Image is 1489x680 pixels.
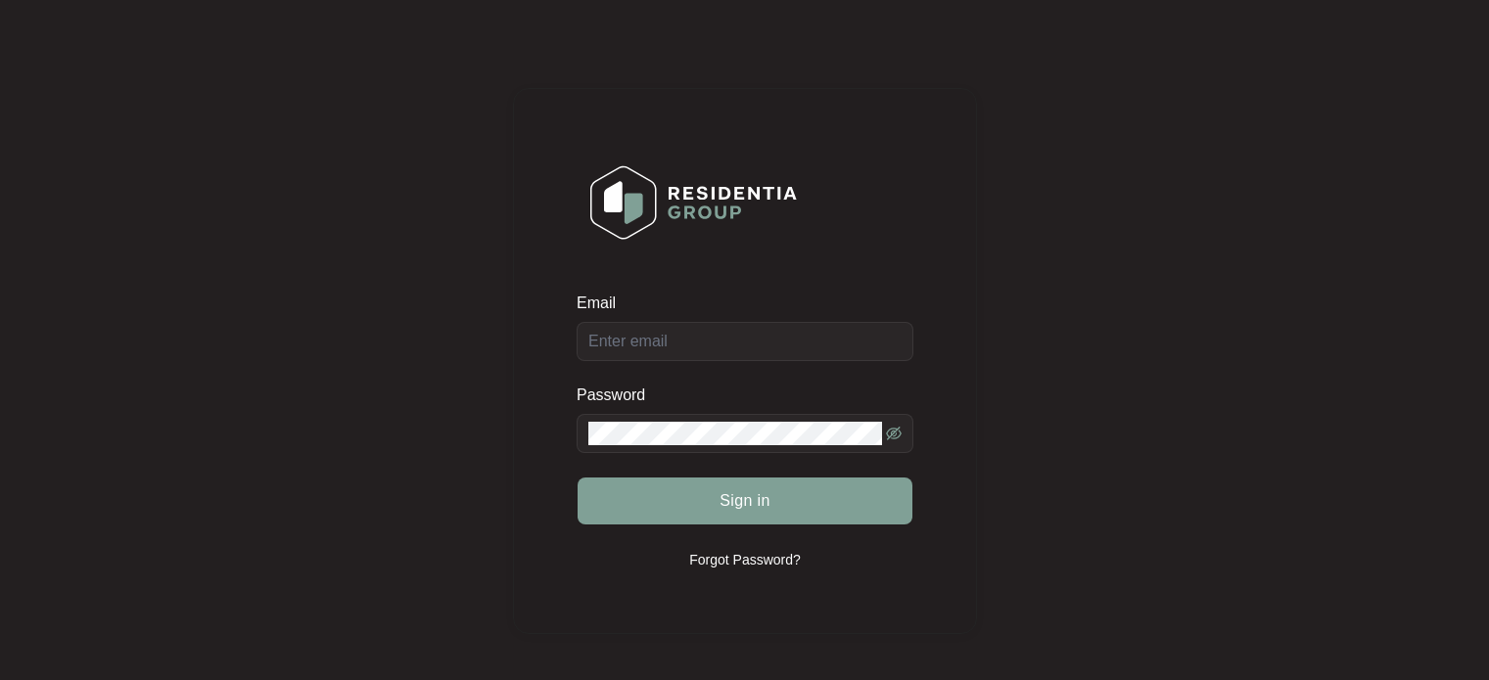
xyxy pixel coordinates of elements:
[886,426,902,441] span: eye-invisible
[578,153,810,252] img: Login Logo
[577,322,913,361] input: Email
[689,550,801,569] p: Forgot Password?
[577,385,660,405] label: Password
[588,422,882,445] input: Password
[578,477,912,524] button: Sign in
[577,294,629,313] label: Email
[720,489,770,513] span: Sign in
